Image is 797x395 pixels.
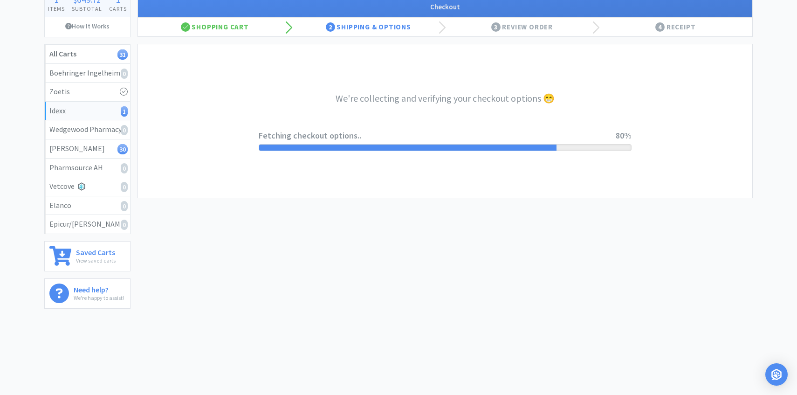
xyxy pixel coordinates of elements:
a: Boehringer Ingelheim0 [45,64,130,83]
h6: Saved Carts [76,246,116,256]
p: View saved carts [76,256,116,265]
h4: Subtotal [69,4,106,13]
h6: Need help? [74,284,124,293]
a: How It Works [45,17,130,35]
i: 0 [121,201,128,211]
i: 30 [117,144,128,154]
a: Epicur/[PERSON_NAME]0 [45,215,130,234]
i: 1 [121,106,128,117]
strong: All Carts [49,49,76,58]
div: Review Order [445,18,599,36]
i: 0 [121,182,128,192]
div: Shipping & Options [292,18,446,36]
div: Boehringer Ingelheim [49,67,125,79]
i: 0 [121,125,128,135]
div: Idexx [49,105,125,117]
div: Elanco [49,200,125,212]
h2: Checkout [147,1,743,13]
h4: Carts [105,4,130,13]
a: Elanco0 [45,196,130,215]
a: Zoetis [45,83,130,102]
a: [PERSON_NAME]30 [45,139,130,159]
div: Epicur/[PERSON_NAME] [49,218,125,230]
span: 80% [616,130,632,141]
div: Pharmsource AH [49,162,125,174]
i: 31 [117,49,128,60]
a: Vetcove0 [45,177,130,196]
h4: Items [45,4,69,13]
i: 0 [121,163,128,173]
span: Fetching checkout options.. [259,129,616,143]
div: Zoetis [49,86,125,98]
div: Receipt [599,18,753,36]
a: Pharmsource AH0 [45,159,130,178]
a: All Carts31 [45,45,130,64]
div: Vetcove [49,180,125,193]
div: Open Intercom Messenger [765,363,788,386]
i: 0 [121,220,128,230]
a: Idexx1 [45,102,130,121]
span: 4 [655,22,665,32]
div: [PERSON_NAME] [49,143,125,155]
a: Wedgewood Pharmacy0 [45,120,130,139]
span: 2 [326,22,335,32]
div: Wedgewood Pharmacy [49,124,125,136]
i: 0 [121,69,128,79]
span: 3 [491,22,501,32]
p: We're happy to assist! [74,293,124,302]
a: Saved CartsView saved carts [44,241,131,271]
div: Shopping Cart [138,18,292,36]
h3: We're collecting and verifying your checkout options 😁 [259,91,632,106]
